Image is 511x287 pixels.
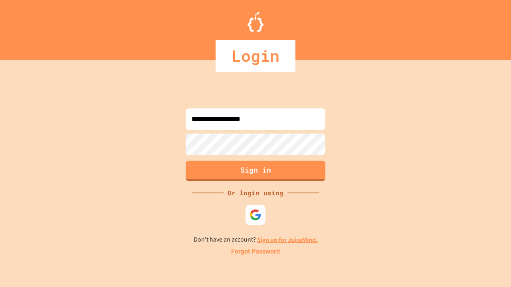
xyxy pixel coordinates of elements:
img: Logo.svg [248,12,263,32]
a: Forgot Password [231,247,280,256]
p: Don't have an account? [194,235,318,245]
button: Sign in [186,161,325,181]
a: Sign up for JuiceMind. [257,236,318,244]
img: google-icon.svg [250,209,261,221]
div: Or login using [224,188,287,198]
div: Login [216,40,295,72]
